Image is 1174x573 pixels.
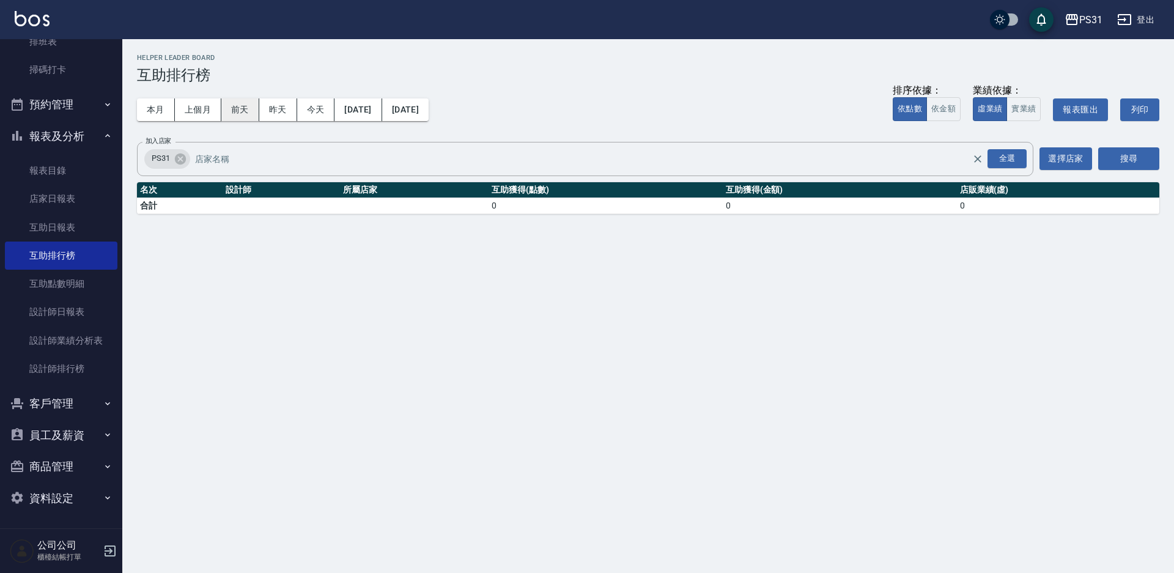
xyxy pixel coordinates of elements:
[137,98,175,121] button: 本月
[5,89,117,120] button: 預約管理
[957,182,1159,198] th: 店販業績(虛)
[137,54,1159,62] h2: Helper Leader Board
[5,388,117,420] button: 客戶管理
[5,298,117,326] a: 設計師日報表
[334,98,382,121] button: [DATE]
[5,327,117,355] a: 設計師業績分析表
[175,98,221,121] button: 上個月
[37,552,100,563] p: 櫃檯結帳打單
[985,147,1029,171] button: Open
[988,149,1027,168] div: 全選
[137,182,1159,214] table: a dense table
[973,84,1041,97] div: 業績依據：
[973,97,1007,121] button: 虛業績
[1079,12,1102,28] div: PS31
[1112,9,1159,31] button: 登出
[340,182,489,198] th: 所屬店家
[723,198,957,213] td: 0
[1006,97,1041,121] button: 實業績
[723,182,957,198] th: 互助獲得(金額)
[5,120,117,152] button: 報表及分析
[5,482,117,514] button: 資料設定
[893,97,927,121] button: 依點數
[137,198,223,213] td: 合計
[15,11,50,26] img: Logo
[10,539,34,563] img: Person
[259,98,297,121] button: 昨天
[5,242,117,270] a: 互助排行榜
[5,157,117,185] a: 報表目錄
[37,539,100,552] h5: 公司公司
[957,198,1159,213] td: 0
[1029,7,1054,32] button: save
[5,28,117,56] a: 排班表
[5,185,117,213] a: 店家日報表
[5,355,117,383] a: 設計師排行榜
[5,213,117,242] a: 互助日報表
[1098,147,1159,170] button: 搜尋
[489,182,723,198] th: 互助獲得(點數)
[146,136,171,146] label: 加入店家
[5,420,117,451] button: 員工及薪資
[144,152,177,165] span: PS31
[1053,98,1108,121] button: 報表匯出
[192,148,994,169] input: 店家名稱
[1060,7,1107,32] button: PS31
[137,182,223,198] th: 名次
[221,98,259,121] button: 前天
[223,182,340,198] th: 設計師
[489,198,723,213] td: 0
[926,97,961,121] button: 依金額
[1120,98,1159,121] button: 列印
[5,451,117,482] button: 商品管理
[5,270,117,298] a: 互助點數明細
[5,56,117,84] a: 掃碼打卡
[144,149,190,169] div: PS31
[382,98,429,121] button: [DATE]
[969,150,986,168] button: Clear
[137,67,1159,84] h3: 互助排行榜
[1039,147,1092,170] button: 選擇店家
[893,84,961,97] div: 排序依據：
[297,98,335,121] button: 今天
